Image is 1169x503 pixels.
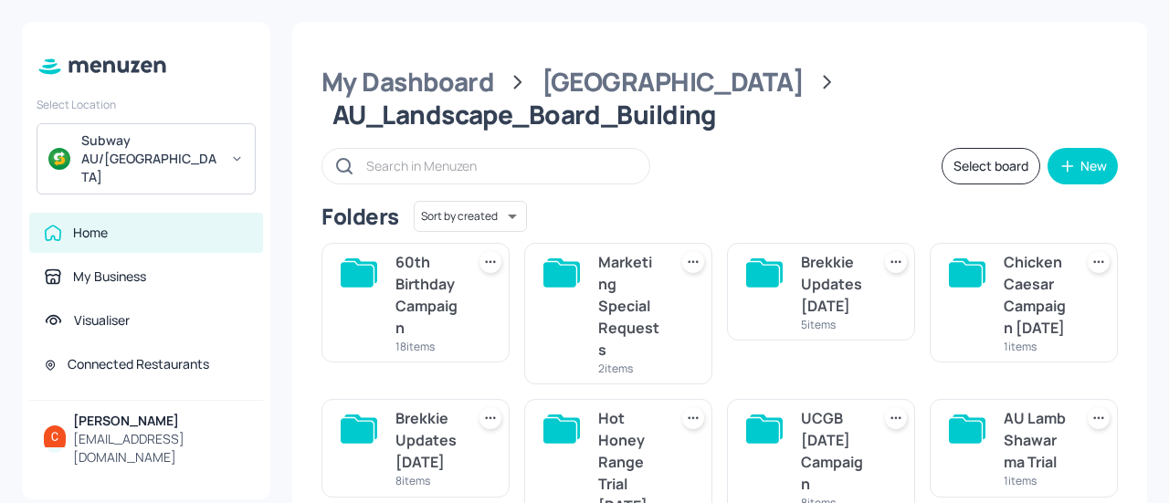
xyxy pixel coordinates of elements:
[395,407,458,473] div: Brekkie Updates [DATE]
[1004,473,1066,488] div: 1 items
[74,311,130,330] div: Visualiser
[37,97,256,112] div: Select Location
[321,66,494,99] div: My Dashboard
[73,430,248,466] div: [EMAIL_ADDRESS][DOMAIN_NAME]
[542,66,804,99] div: [GEOGRAPHIC_DATA]
[1004,251,1066,339] div: Chicken Caesar Campaign [DATE]
[801,407,863,495] div: UCGB [DATE] Campaign
[73,224,108,242] div: Home
[1048,148,1118,184] button: New
[395,473,458,488] div: 8 items
[1004,339,1066,354] div: 1 items
[332,99,716,131] div: AU_Landscape_Board_Building
[598,361,660,376] div: 2 items
[395,339,458,354] div: 18 items
[1080,160,1107,173] div: New
[395,251,458,339] div: 60th Birthday Campaign
[81,131,219,186] div: Subway AU/[GEOGRAPHIC_DATA]
[942,148,1040,184] button: Select board
[44,425,66,447] img: ACg8ocIFVkG-_miztZC6Oa3U0eVlU9DBrMuRQ6D_OiekxMnz=s96-c
[598,251,660,361] div: Marketing Special Requests
[321,202,399,231] div: Folders
[801,317,863,332] div: 5 items
[1004,407,1066,473] div: AU Lamb Shawarma Trial
[801,251,863,317] div: Brekkie Updates [DATE]
[73,412,248,430] div: [PERSON_NAME]
[73,267,146,286] div: My Business
[48,148,70,170] img: avatar
[68,355,209,373] div: Connected Restaurants
[414,198,527,235] div: Sort by created
[366,152,631,179] input: Search in Menuzen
